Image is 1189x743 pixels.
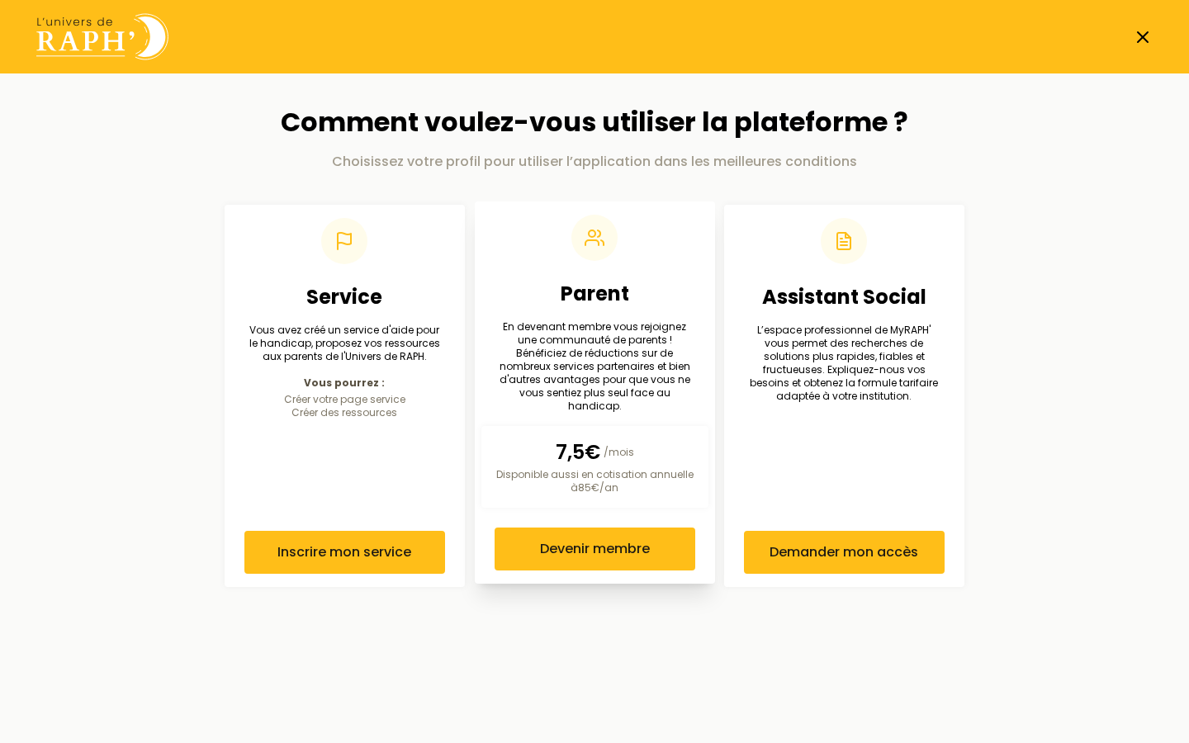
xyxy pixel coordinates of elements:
li: Créer votre page service [244,392,445,405]
button: Demander mon accès [744,531,945,574]
li: Créer des ressources [244,405,445,419]
a: ServiceVous avez créé un service d'aide pour le handicap, proposez vos ressources aux parents de ... [225,205,465,587]
p: /mois [495,438,695,465]
p: Disponible aussi en cotisation annuelle à 85€ /an [495,468,695,495]
a: Fermer la page [1133,27,1153,47]
span: 7,5€ [555,438,599,465]
span: Inscrire mon service [277,542,411,562]
button: Inscrire mon service [244,531,445,574]
a: Assistant SocialL’espace professionnel de MyRAPH' vous permet des recherches de solutions plus ra... [724,205,964,587]
span: Demander mon accès [770,542,919,562]
h2: Service [244,284,445,310]
h2: Parent [495,281,695,307]
p: En devenant membre vous rejoignez une communauté de parents ! Bénéficiez de réductions sur de nom... [495,320,695,413]
h1: Comment voulez-vous utiliser la plateforme ? [225,106,964,138]
h2: Assistant Social [744,284,945,310]
img: Univers de Raph logo [36,13,168,60]
p: Vous pourrez : [244,376,445,389]
p: Vous avez créé un service d'aide pour le handicap, proposez vos ressources aux parents de l'Unive... [244,324,445,363]
p: L’espace professionnel de MyRAPH' vous permet des recherches de solutions plus rapides, fiables e... [744,324,945,403]
button: Devenir membre [495,528,695,570]
a: ParentEn devenant membre vous rejoignez une communauté de parents ! Bénéficiez de réductions sur ... [475,201,715,584]
span: Devenir membre [539,539,649,559]
p: Choisissez votre profil pour utiliser l’application dans les meilleures conditions [225,152,964,172]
